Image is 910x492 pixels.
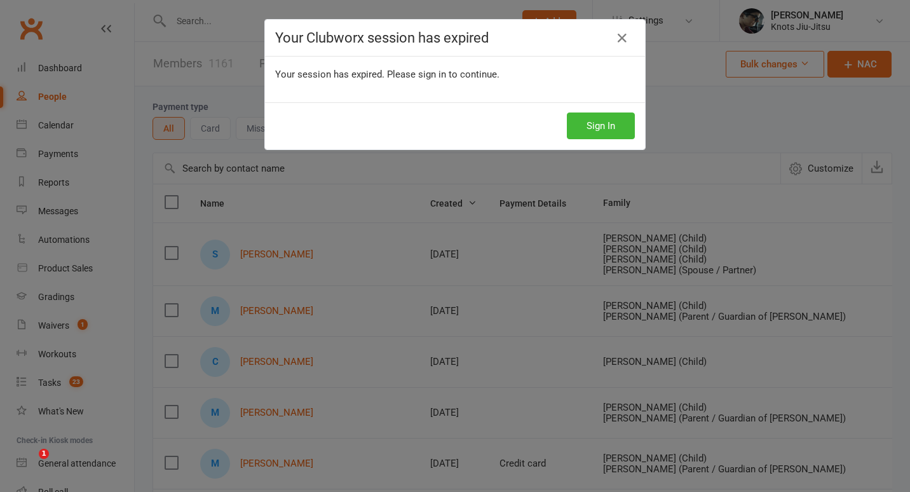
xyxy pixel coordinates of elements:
[275,69,499,80] span: Your session has expired. Please sign in to continue.
[13,449,43,479] iframe: Intercom live chat
[39,449,49,459] span: 1
[275,30,635,46] h4: Your Clubworx session has expired
[567,113,635,139] button: Sign In
[612,28,632,48] a: Close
